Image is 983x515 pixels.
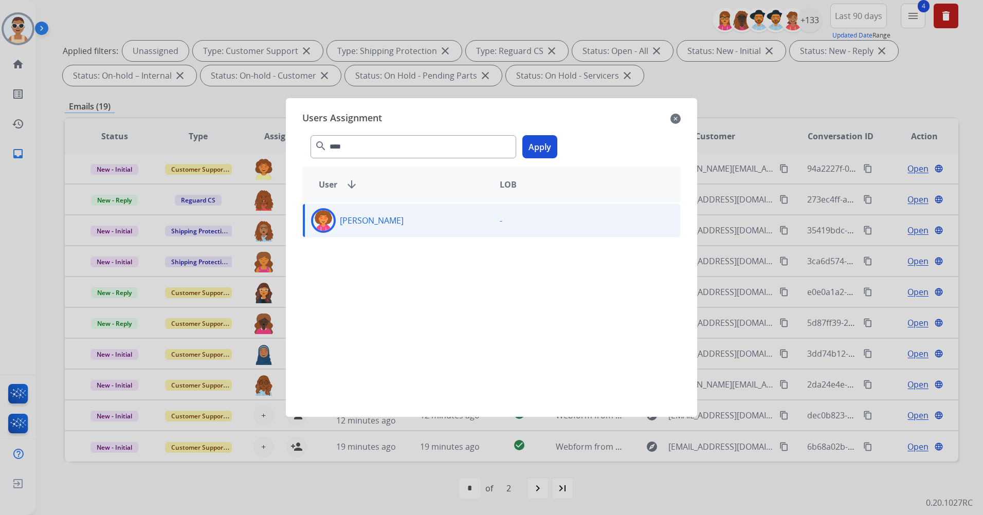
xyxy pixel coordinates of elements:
[315,140,327,152] mat-icon: search
[500,178,517,191] span: LOB
[340,214,404,227] p: [PERSON_NAME]
[670,113,681,125] mat-icon: close
[311,178,491,191] div: User
[522,135,557,158] button: Apply
[345,178,358,191] mat-icon: arrow_downward
[500,214,502,227] p: -
[302,111,382,127] span: Users Assignment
